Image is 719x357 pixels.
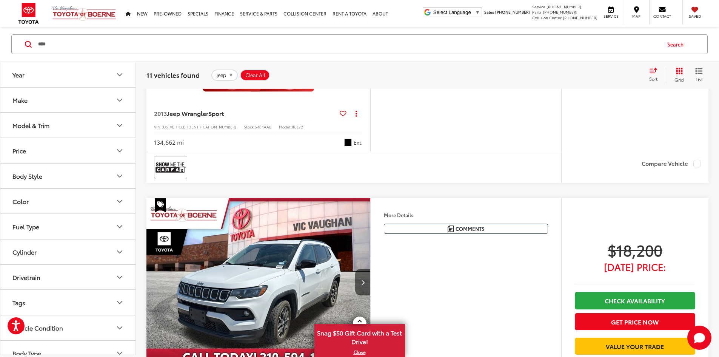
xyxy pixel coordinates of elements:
span: Jeep Wrangler [167,109,208,117]
a: 2013Jeep WranglerSport [154,109,337,117]
div: Year [115,70,124,79]
span: $18,200 [575,240,695,259]
span: Comments [456,225,485,232]
button: YearYear [0,62,136,87]
div: Tags [12,299,25,306]
span: 5404AAB [255,124,271,130]
button: Get Price Now [575,313,695,330]
span: Sales [484,9,494,15]
div: Vehicle Condition [115,323,124,332]
span: [PHONE_NUMBER] [547,4,581,9]
span: Stock: [244,124,255,130]
button: CylinderCylinder [0,240,136,264]
div: Vehicle Condition [12,324,63,331]
label: Compare Vehicle [642,160,701,167]
div: Model & Trim [12,122,49,129]
div: Fuel Type [115,222,124,231]
span: [PHONE_NUMBER] [543,9,577,15]
span: List [695,76,703,82]
span: [DATE] Price: [575,263,695,270]
span: Snag $50 Gift Card with a Test Drive! [315,325,404,348]
button: DrivetrainDrivetrain [0,265,136,289]
span: VIN: [154,124,162,130]
button: List View [690,67,708,82]
div: Cylinder [12,248,37,255]
span: Collision Center [532,15,562,20]
button: Grid View [666,67,690,82]
span: Select Language [433,9,471,15]
div: Price [115,146,124,155]
span: Grid [674,76,684,82]
span: [US_VEHICLE_IDENTIFICATION_NUMBER] [162,124,236,130]
span: dropdown dots [356,110,357,116]
div: Body Style [12,172,42,179]
button: ColorColor [0,189,136,213]
span: [PHONE_NUMBER] [563,15,597,20]
span: JKJL72 [291,124,303,130]
button: Actions [349,107,363,120]
div: Model & Trim [115,121,124,130]
span: ▼ [475,9,480,15]
button: remove jeep [211,69,238,80]
button: Clear All [240,69,270,80]
span: Black [344,139,352,146]
button: Comments [384,224,548,234]
button: Fuel TypeFuel Type [0,214,136,239]
span: Sport [208,109,224,117]
span: Map [628,14,645,19]
div: Body Type [12,349,41,357]
span: Model: [279,124,291,130]
span: Special [155,198,166,212]
button: Next image [355,269,370,295]
span: Parts [532,9,542,15]
button: Select sort value [645,67,666,82]
div: Price [12,147,26,154]
div: Year [12,71,25,78]
div: Drivetrain [12,274,40,281]
span: 11 vehicles found [146,70,200,79]
span: Service [602,14,619,19]
span: [PHONE_NUMBER] [495,9,530,15]
input: Search by Make, Model, or Keyword [37,35,660,53]
a: Check Availability [575,292,695,309]
a: Select Language​ [433,9,480,15]
button: Body StyleBody Style [0,164,136,188]
div: 134,662 mi [154,138,184,147]
span: Service [532,4,545,9]
button: Search [660,35,694,54]
a: Value Your Trade [575,338,695,355]
button: Model & TrimModel & Trim [0,113,136,138]
button: Toggle Chat Window [687,326,711,350]
div: Make [115,96,124,105]
img: View CARFAX report [156,158,186,178]
div: Make [12,96,28,104]
img: Comments [448,226,454,232]
div: Body Style [115,172,124,181]
span: Saved [687,14,703,19]
button: Vehicle ConditionVehicle Condition [0,315,136,340]
div: Fuel Type [12,223,39,230]
span: Clear All [245,72,265,78]
button: PricePrice [0,138,136,163]
div: Cylinder [115,247,124,257]
div: Color [12,198,29,205]
button: MakeMake [0,88,136,112]
h4: More Details [384,212,548,218]
div: Drivetrain [115,273,124,282]
span: jeep [217,72,226,78]
span: Ext. [354,139,363,146]
span: 2013 [154,109,167,117]
div: Color [115,197,124,206]
img: Vic Vaughan Toyota of Boerne [52,6,116,21]
span: Sort [649,76,657,82]
div: Tags [115,298,124,307]
svg: Start Chat [687,326,711,350]
button: TagsTags [0,290,136,315]
span: Contact [653,14,671,19]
